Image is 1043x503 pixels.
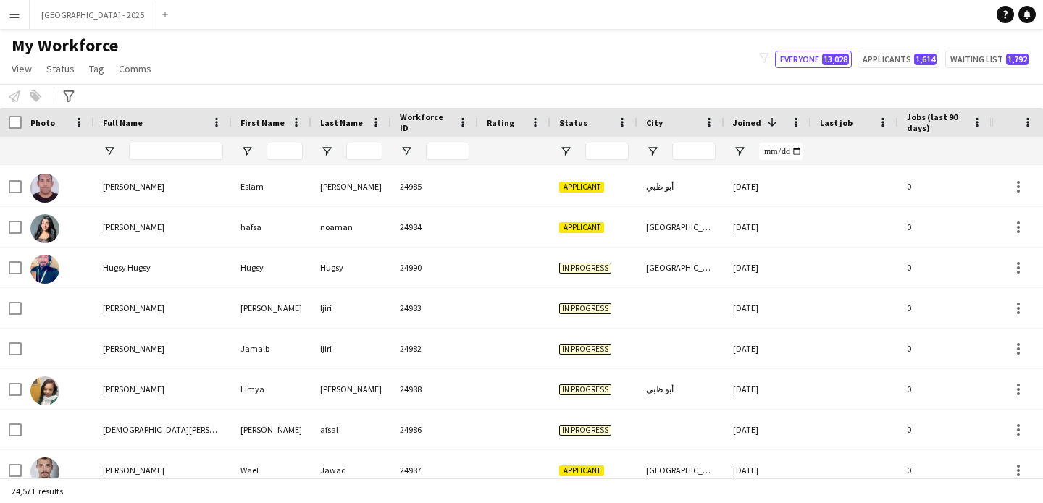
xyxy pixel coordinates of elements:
button: Waiting list1,792 [945,51,1031,68]
span: Photo [30,117,55,128]
span: 1,792 [1006,54,1029,65]
img: Wael Jawad [30,457,59,486]
span: In progress [559,384,611,395]
div: afsal [311,410,391,449]
a: View [6,59,38,78]
div: 0 [898,369,992,409]
a: Tag [83,59,110,78]
div: [DATE] [724,450,811,490]
div: Ijiri [311,288,391,328]
div: Hugsy [311,248,391,287]
a: Comms [113,59,157,78]
span: My Workforce [12,35,118,56]
span: Last Name [320,117,363,128]
div: 24985 [391,166,478,206]
div: 24982 [391,329,478,368]
div: [GEOGRAPHIC_DATA] [637,450,724,490]
div: [PERSON_NAME] [311,369,391,409]
span: Status [46,62,75,75]
button: Open Filter Menu [646,145,659,158]
img: Hugsy Hugsy [30,255,59,284]
div: 0 [898,248,992,287]
span: In progress [559,344,611,355]
div: 0 [898,329,992,368]
span: Applicant [559,182,604,193]
input: Joined Filter Input [759,143,803,160]
div: 24984 [391,207,478,247]
button: Open Filter Menu [320,145,333,158]
button: Applicants1,614 [858,51,939,68]
span: Jobs (last 90 days) [907,111,966,133]
div: Ijiri [311,329,391,368]
div: 0 [898,166,992,206]
div: Wael [232,450,311,490]
img: Limya Ahmed [30,376,59,405]
span: [PERSON_NAME] [103,303,164,313]
a: Status [41,59,80,78]
div: hafsa [232,207,311,247]
span: View [12,62,32,75]
div: 24990 [391,248,478,287]
button: Open Filter Menu [400,145,413,158]
div: Jamalb [232,329,311,368]
span: Rating [487,117,514,128]
span: Full Name [103,117,143,128]
div: 0 [898,450,992,490]
span: [PERSON_NAME] [103,384,164,394]
input: Full Name Filter Input [129,143,223,160]
span: Hugsy Hugsy [103,262,151,273]
input: Last Name Filter Input [346,143,382,160]
span: In progress [559,425,611,436]
div: Hugsy [232,248,311,287]
span: Last job [820,117,853,128]
button: Open Filter Menu [559,145,572,158]
span: Comms [119,62,151,75]
div: Jawad [311,450,391,490]
div: أبو ظبي [637,166,724,206]
span: [PERSON_NAME] [103,181,164,192]
span: Joined [733,117,761,128]
img: Eslam Ali [30,174,59,203]
div: [DATE] [724,207,811,247]
button: [GEOGRAPHIC_DATA] - 2025 [30,1,156,29]
div: 24983 [391,288,478,328]
img: hafsa noaman [30,214,59,243]
span: First Name [240,117,285,128]
span: Applicant [559,465,604,476]
button: Everyone13,028 [775,51,852,68]
input: Workforce ID Filter Input [426,143,469,160]
div: [DATE] [724,329,811,368]
div: [PERSON_NAME] [232,288,311,328]
div: [GEOGRAPHIC_DATA] [637,248,724,287]
div: [DATE] [724,248,811,287]
div: أبو ظبي [637,369,724,409]
span: In progress [559,263,611,274]
span: City [646,117,663,128]
input: First Name Filter Input [267,143,303,160]
span: [PERSON_NAME] [103,465,164,475]
div: [DATE] [724,166,811,206]
div: Eslam [232,166,311,206]
span: Tag [89,62,104,75]
input: Status Filter Input [585,143,629,160]
button: Open Filter Menu [103,145,116,158]
input: City Filter Input [672,143,716,160]
div: 24986 [391,410,478,449]
span: Applicant [559,222,604,233]
div: noaman [311,207,391,247]
div: Limya [232,369,311,409]
div: [GEOGRAPHIC_DATA] [637,207,724,247]
div: 24988 [391,369,478,409]
button: Open Filter Menu [240,145,254,158]
button: Open Filter Menu [733,145,746,158]
div: 0 [898,410,992,449]
span: [DEMOGRAPHIC_DATA][PERSON_NAME] [103,424,251,435]
span: [PERSON_NAME] [103,343,164,354]
span: 13,028 [822,54,849,65]
span: Status [559,117,587,128]
div: 0 [898,288,992,328]
span: Workforce ID [400,111,452,133]
div: [PERSON_NAME] [232,410,311,449]
div: 0 [898,207,992,247]
app-action-btn: Advanced filters [60,88,78,105]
